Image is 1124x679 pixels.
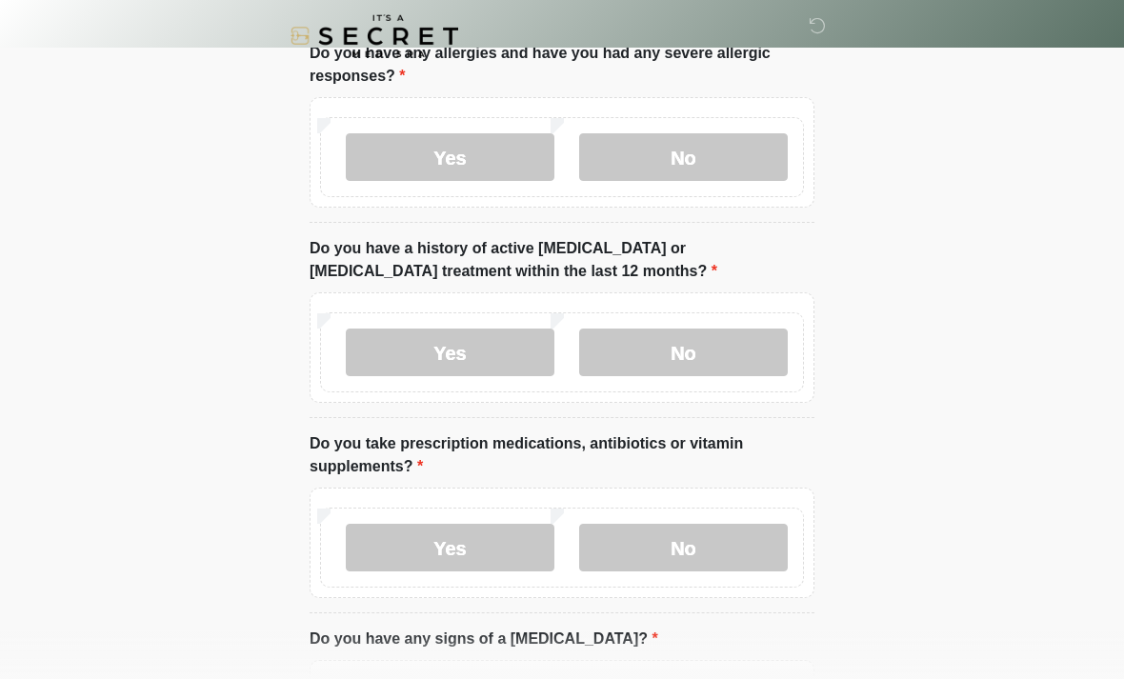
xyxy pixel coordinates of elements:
label: Do you take prescription medications, antibiotics or vitamin supplements? [310,432,814,478]
label: Do you have a history of active [MEDICAL_DATA] or [MEDICAL_DATA] treatment within the last 12 mon... [310,237,814,283]
label: No [579,329,788,376]
label: No [579,133,788,181]
label: No [579,524,788,571]
img: It's A Secret Med Spa Logo [291,14,458,57]
label: Do you have any signs of a [MEDICAL_DATA]? [310,628,658,650]
label: Yes [346,329,554,376]
label: Yes [346,133,554,181]
label: Yes [346,524,554,571]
